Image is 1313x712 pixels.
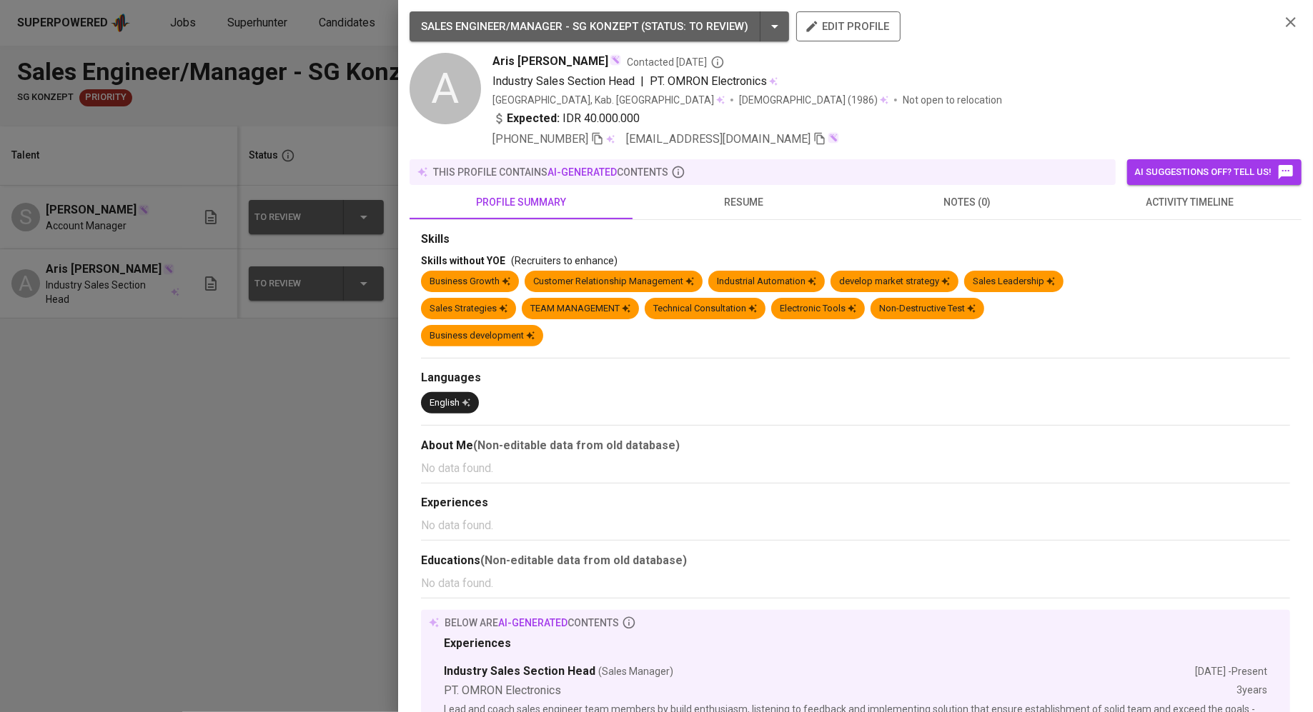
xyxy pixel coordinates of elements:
span: AI-generated [498,617,568,628]
div: Sales Leadership [973,275,1055,289]
div: Technical Consultation [653,302,757,316]
a: edit profile [796,20,901,31]
div: Experiences [421,495,1290,511]
span: notes (0) [864,194,1070,211]
span: PT. OMRON Electronics [650,74,767,88]
div: A [410,53,481,124]
div: Non-Destructive Test [879,302,976,316]
p: this profile contains contents [433,165,668,179]
span: [EMAIL_ADDRESS][DOMAIN_NAME] [626,132,811,146]
div: 3 years [1237,683,1267,699]
p: Not open to relocation [903,93,1002,107]
button: SALES ENGINEER/MANAGER - SG KONZEPT (STATUS: To Review) [410,11,789,41]
div: TEAM MANAGEMENT [530,302,630,316]
span: AI-generated [548,166,617,178]
div: Industry Sales Section Head [444,663,1195,680]
img: magic_wand.svg [828,132,839,144]
span: Contacted [DATE] [627,55,725,69]
span: edit profile [808,17,889,36]
img: magic_wand.svg [610,54,621,66]
div: Experiences [444,636,1267,652]
svg: By Batam recruiter [710,55,725,69]
span: Aris [PERSON_NAME] [492,53,608,70]
b: (Non-editable data from old database) [480,553,687,567]
div: develop market strategy [839,275,950,289]
span: ( STATUS : To Review ) [641,20,748,33]
div: [GEOGRAPHIC_DATA], Kab. [GEOGRAPHIC_DATA] [492,93,725,107]
span: [DEMOGRAPHIC_DATA] [739,93,848,107]
div: Skills [421,231,1290,248]
span: [PHONE_NUMBER] [492,132,588,146]
div: Business Growth [430,275,510,289]
p: No data found. [421,517,1290,534]
span: activity timeline [1087,194,1293,211]
div: IDR 40.000.000 [492,110,640,127]
div: Languages [421,370,1290,386]
div: English [430,396,470,410]
p: No data found. [421,575,1290,592]
span: | [640,73,644,90]
span: (Recruiters to enhance) [511,255,618,266]
span: resume [641,194,847,211]
div: Business development [430,329,535,343]
div: About Me [421,437,1290,454]
span: SALES ENGINEER/MANAGER - SG KONZEPT [421,20,638,33]
b: Expected: [507,110,560,127]
span: profile summary [418,194,624,211]
div: PT. OMRON Electronics [444,683,1237,699]
div: (1986) [739,93,888,107]
div: Industrial Automation [717,275,816,289]
b: (Non-editable data from old database) [473,438,680,452]
div: [DATE] - Present [1195,664,1267,678]
button: AI suggestions off? Tell us! [1127,159,1302,185]
div: Sales Strategies [430,302,507,316]
div: Educations [421,552,1290,569]
div: Electronic Tools [780,302,856,316]
span: Industry Sales Section Head [492,74,635,88]
div: Customer Relationship Management [533,275,694,289]
p: No data found. [421,460,1290,477]
p: below are contents [445,616,619,630]
span: AI suggestions off? Tell us! [1134,164,1294,181]
span: Skills without YOE [421,255,505,266]
button: edit profile [796,11,901,41]
span: (Sales Manager) [598,664,673,678]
